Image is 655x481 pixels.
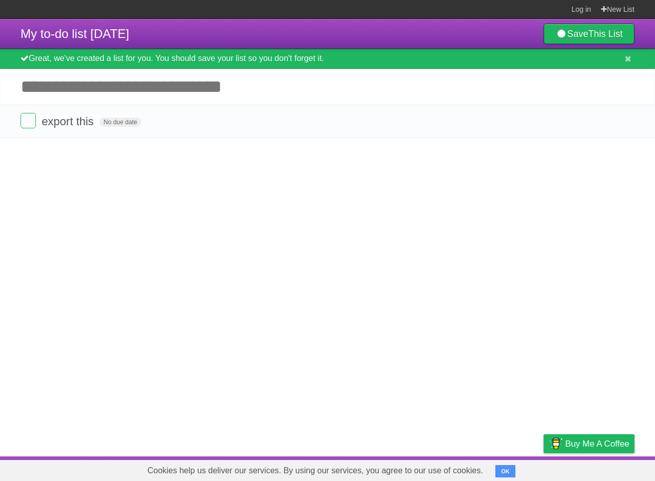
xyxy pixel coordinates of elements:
a: Buy me a coffee [544,434,634,453]
b: This List [588,29,623,39]
img: Buy me a coffee [549,435,563,452]
button: OK [495,465,515,477]
a: Terms [495,459,518,478]
span: Cookies help us deliver our services. By using our services, you agree to our use of cookies. [137,460,493,481]
span: Buy me a coffee [565,435,629,453]
a: SaveThis List [544,24,634,44]
label: Done [21,113,36,128]
span: No due date [100,118,141,127]
a: Privacy [530,459,557,478]
span: My to-do list [DATE] [21,27,129,41]
a: Developers [441,459,483,478]
a: About [407,459,429,478]
span: export this [42,115,97,128]
a: Suggest a feature [570,459,634,478]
